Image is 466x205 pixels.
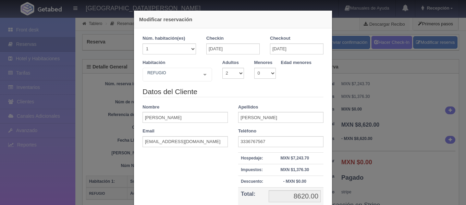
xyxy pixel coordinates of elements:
[238,104,258,111] label: Apellidos
[254,60,272,66] label: Menores
[238,176,266,187] th: Descuento:
[238,164,266,176] th: Impuestos:
[281,60,312,66] label: Edad menores
[143,60,165,66] label: Habitación
[270,35,290,42] label: Checkout
[143,87,323,97] legend: Datos del Cliente
[270,43,323,54] input: DD-MM-AAAA
[280,156,309,161] strong: MXN $7,243.70
[139,16,327,23] h4: Modificar reservación
[146,69,198,76] span: REFUGIO
[146,69,150,80] input: Seleccionar hab.
[280,167,309,172] strong: MXN $1,376.30
[238,128,256,134] label: Teléfono
[143,104,159,111] label: Nombre
[143,35,185,42] label: Núm. habitación(es)
[222,60,239,66] label: Adultos
[283,179,306,184] strong: - MXN $0.00
[206,35,224,42] label: Checkin
[143,128,155,134] label: Email
[206,43,260,54] input: DD-MM-AAAA
[238,152,266,164] th: Hospedaje:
